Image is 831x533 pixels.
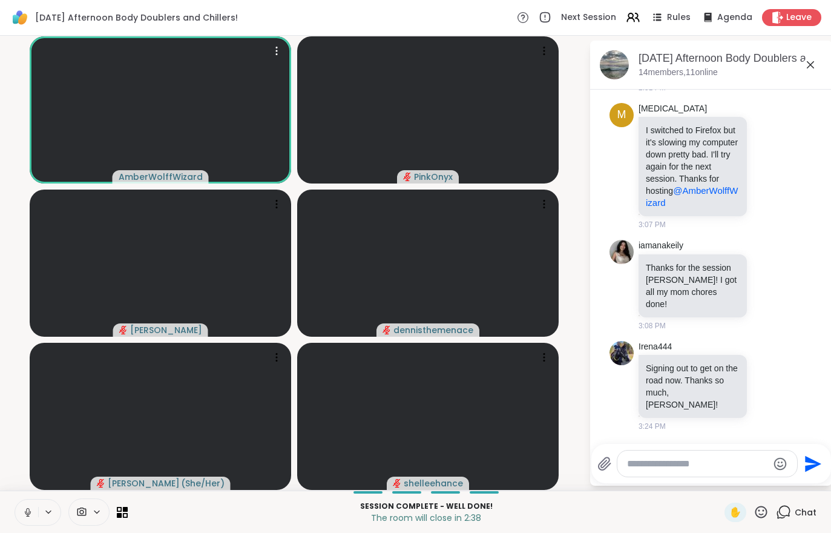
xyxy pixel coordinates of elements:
[383,326,391,334] span: audio-muted
[97,479,105,488] span: audio-muted
[119,326,128,334] span: audio-muted
[786,12,812,24] span: Leave
[639,51,823,66] div: [DATE] Afternoon Body Doublers and Chillers!, [DATE]
[729,505,741,520] span: ✋
[639,320,666,331] span: 3:08 PM
[119,171,203,183] span: AmberWolffWizard
[404,477,463,489] span: shelleehance
[561,12,616,24] span: Next Session
[393,479,401,488] span: audio-muted
[646,185,738,208] span: @AmberWolffWizard
[667,12,691,24] span: Rules
[795,506,816,518] span: Chat
[617,107,626,123] span: M
[773,457,787,471] button: Emoji picker
[639,67,718,79] p: 14 members, 11 online
[10,7,30,28] img: ShareWell Logomark
[646,262,740,310] p: Thanks for the session [PERSON_NAME]! I got all my mom chores done!
[639,421,666,432] span: 3:24 PM
[108,477,180,489] span: [PERSON_NAME]
[600,50,629,79] img: Wednesday Afternoon Body Doublers and Chillers!, Sep 10
[646,124,740,209] p: I switched to Firefox but it's slowing my computer down pretty bad. I'll try again for the next s...
[135,512,717,524] p: The room will close in 2:38
[35,12,238,24] span: [DATE] Afternoon Body Doublers and Chillers!
[181,477,225,489] span: ( She/Her )
[627,458,768,470] textarea: Type your message
[639,240,683,252] a: iamanakeily
[798,450,825,477] button: Send
[393,324,473,336] span: dennisthemenace
[403,173,412,181] span: audio-muted
[639,103,707,115] a: [MEDICAL_DATA]
[135,501,717,512] p: Session Complete - well done!
[130,324,202,336] span: [PERSON_NAME]
[609,341,634,365] img: https://sharewell-space-live.sfo3.digitaloceanspaces.com/user-generated/ecc5de3d-c14c-4f76-90ec-f...
[646,362,740,411] p: Signing out to get on the road now. Thanks so much, [PERSON_NAME]!
[639,219,666,230] span: 3:07 PM
[414,171,453,183] span: PinkOnyx
[717,12,752,24] span: Agenda
[609,240,634,264] img: https://sharewell-space-live.sfo3.digitaloceanspaces.com/user-generated/22ef1fea-5b0e-4312-91bf-f...
[639,341,672,353] a: Irena444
